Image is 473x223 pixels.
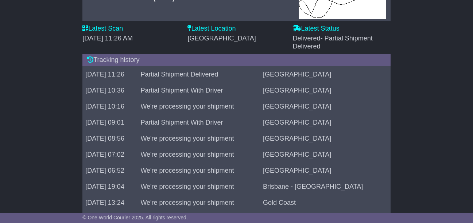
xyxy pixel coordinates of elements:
span: [DATE] 11:26 AM [82,35,133,42]
td: [DATE] 06:52 [82,163,137,179]
td: [DATE] 13:24 [82,195,137,211]
td: [GEOGRAPHIC_DATA] [260,146,391,163]
span: © One World Courier 2025. All rights reserved. [82,215,188,220]
span: Delivered [293,35,373,50]
td: [GEOGRAPHIC_DATA] [260,114,391,130]
td: [GEOGRAPHIC_DATA] [260,66,391,82]
td: [GEOGRAPHIC_DATA] [260,130,391,146]
span: - Partial Shipment Delivered [293,35,373,50]
td: We're processing your shipment [137,195,260,211]
td: Partial Shipment With Driver [137,114,260,130]
td: Partial Shipment With Driver [137,82,260,98]
td: [DATE] 19:04 [82,179,137,195]
label: Latest Location [187,25,236,33]
label: Latest Scan [82,25,123,33]
span: [GEOGRAPHIC_DATA] [187,35,256,42]
td: [GEOGRAPHIC_DATA] [260,82,391,98]
td: We're processing your shipment [137,98,260,114]
div: Tracking history [82,54,391,66]
td: Brisbane - [GEOGRAPHIC_DATA] [260,179,391,195]
label: Latest Status [293,25,340,33]
td: [DATE] 07:02 [82,146,137,163]
td: [DATE] 10:16 [82,98,137,114]
td: [GEOGRAPHIC_DATA] [260,163,391,179]
td: [GEOGRAPHIC_DATA] [260,98,391,114]
td: We're processing your shipment [137,130,260,146]
td: We're processing your shipment [137,163,260,179]
td: [DATE] 11:26 [82,66,137,82]
td: We're processing your shipment [137,179,260,195]
td: We're processing your shipment [137,146,260,163]
td: [DATE] 09:01 [82,114,137,130]
td: Gold Coast [260,195,391,211]
td: [DATE] 08:56 [82,130,137,146]
td: Partial Shipment Delivered [137,66,260,82]
td: [DATE] 10:36 [82,82,137,98]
